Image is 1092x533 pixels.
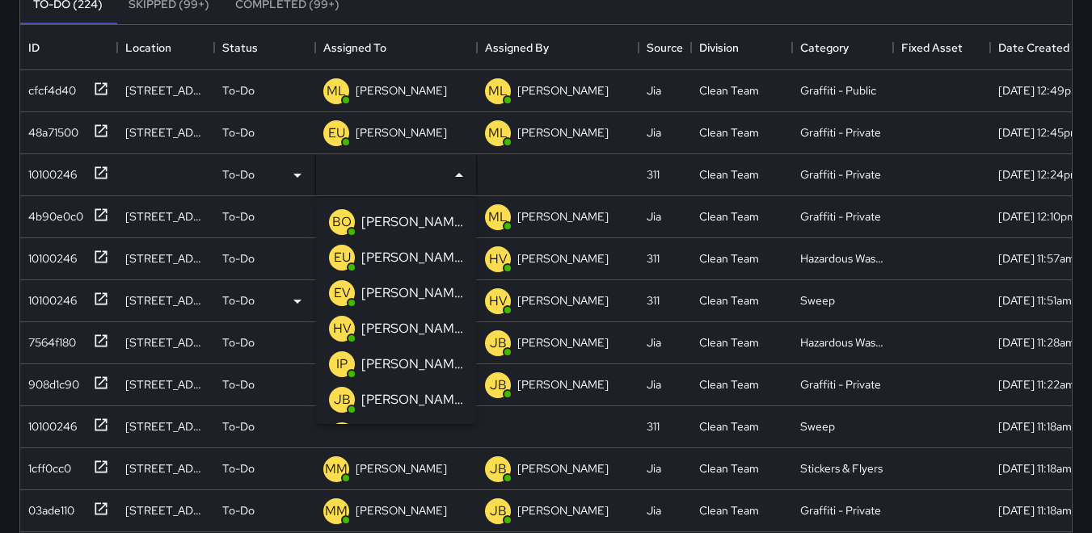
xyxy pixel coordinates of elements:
[336,355,348,374] p: IP
[800,208,881,225] div: Graffiti - Private
[647,376,661,392] div: Jia
[334,248,351,267] p: EU
[647,460,661,476] div: Jia
[490,460,507,479] p: JB
[699,334,759,350] div: Clean Team
[800,502,881,518] div: Graffiti - Private
[517,250,609,266] p: [PERSON_NAME]
[125,208,206,225] div: 1075 Market Street
[125,376,206,392] div: 83 Eddy Street
[22,412,77,434] div: 10100246
[699,82,759,99] div: Clean Team
[22,160,77,183] div: 10100246
[22,328,76,350] div: 7564f180
[490,376,507,395] p: JB
[490,334,507,353] p: JB
[125,334,206,350] div: 48 5th Street
[325,502,348,521] p: MM
[893,25,990,70] div: Fixed Asset
[699,124,759,141] div: Clean Team
[315,25,477,70] div: Assigned To
[125,292,206,308] div: 921 Howard Street
[647,124,661,141] div: Jia
[699,418,759,434] div: Clean Team
[517,460,609,476] p: [PERSON_NAME]
[517,376,609,392] p: [PERSON_NAME]
[699,25,739,70] div: Division
[28,25,40,70] div: ID
[222,292,255,308] p: To-Do
[647,166,660,183] div: 311
[488,82,508,101] p: ML
[800,376,881,392] div: Graffiti - Private
[334,283,351,303] p: EV
[489,250,508,269] p: HV
[800,82,876,99] div: Graffiti - Public
[691,25,792,70] div: Division
[647,334,661,350] div: Jia
[356,124,447,141] p: [PERSON_NAME]
[361,390,463,409] p: [PERSON_NAME]
[22,202,83,225] div: 4b90e0c0
[222,334,255,350] p: To-Do
[800,292,835,308] div: Sweep
[328,124,345,143] p: EU
[517,334,609,350] p: [PERSON_NAME]
[356,502,447,518] p: [PERSON_NAME]
[800,166,881,183] div: Graffiti - Private
[125,250,206,266] div: 1101 Market Street
[125,418,206,434] div: 88 5th Street
[214,25,315,70] div: Status
[488,124,508,143] p: ML
[22,118,78,141] div: 48a71500
[699,460,759,476] div: Clean Team
[647,292,660,308] div: 311
[448,164,470,187] button: Close
[222,418,255,434] p: To-Do
[800,250,885,266] div: Hazardous Waste
[222,376,255,392] p: To-Do
[699,376,759,392] div: Clean Team
[517,208,609,225] p: [PERSON_NAME]
[125,25,171,70] div: Location
[125,502,206,518] div: 934 Market Street
[517,82,609,99] p: [PERSON_NAME]
[361,355,463,374] p: [PERSON_NAME]
[20,25,117,70] div: ID
[517,292,609,308] p: [PERSON_NAME]
[222,82,255,99] p: To-Do
[22,286,77,308] div: 10100246
[361,212,463,232] p: [PERSON_NAME] Overall
[647,502,661,518] div: Jia
[699,502,759,518] div: Clean Team
[222,208,255,225] p: To-Do
[699,208,759,225] div: Clean Team
[125,124,206,141] div: 471 Jessie Street
[488,208,508,227] p: ML
[639,25,691,70] div: Source
[325,460,348,479] p: MM
[125,460,206,476] div: 901 Market Street
[647,418,660,434] div: 311
[356,82,447,99] p: [PERSON_NAME]
[22,76,76,99] div: cfcf4d40
[792,25,893,70] div: Category
[222,166,255,183] p: To-Do
[477,25,639,70] div: Assigned By
[125,82,206,99] div: 65 6th Street
[647,250,660,266] div: 311
[22,370,79,392] div: 908d1c90
[222,25,258,70] div: Status
[647,25,683,70] div: Source
[222,250,255,266] p: To-Do
[901,25,963,70] div: Fixed Asset
[490,502,507,521] p: JB
[489,292,508,311] p: HV
[334,390,351,409] p: JB
[222,460,255,476] p: To-Do
[22,496,74,518] div: 03ade110
[356,460,447,476] p: [PERSON_NAME]
[800,418,835,434] div: Sweep
[998,25,1069,70] div: Date Created
[800,460,883,476] div: Stickers & Flyers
